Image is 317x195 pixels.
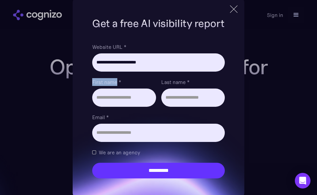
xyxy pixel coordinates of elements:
h1: Get a free AI visibility report [92,17,224,30]
div: Open Intercom Messenger [295,173,310,188]
label: Last name * [161,78,225,86]
label: Email * [92,113,224,121]
span: We are an agency [99,148,140,156]
label: Website URL * [92,43,224,51]
form: Brand Report Form [92,43,224,178]
label: First name * [92,78,156,86]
